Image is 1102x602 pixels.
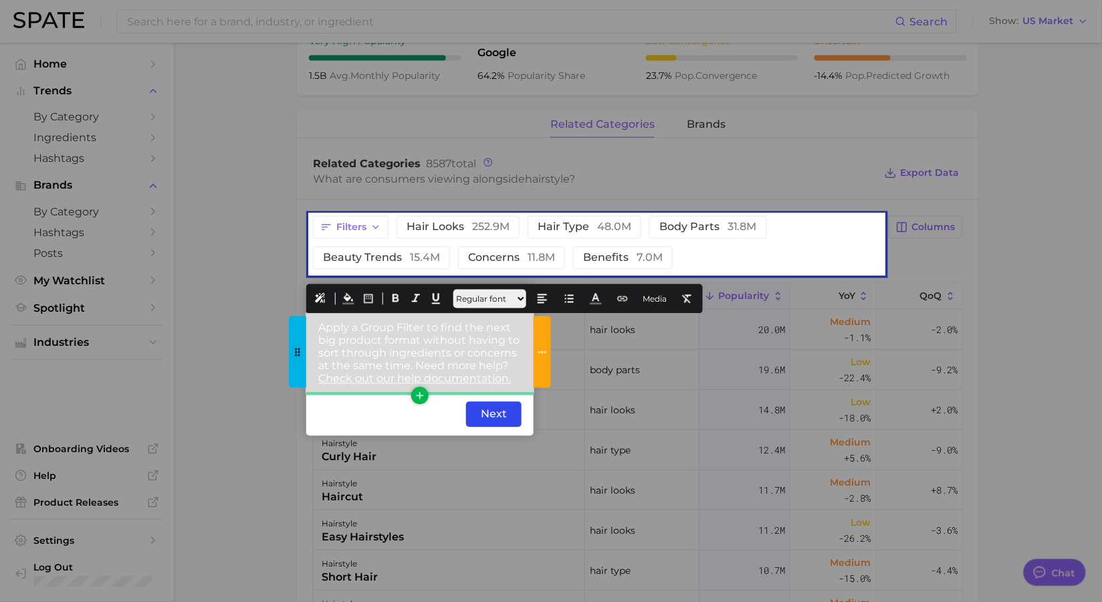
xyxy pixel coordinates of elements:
[583,253,663,264] span: benefits
[728,221,757,233] span: 31.8m
[336,222,366,233] span: Filters
[472,221,510,233] span: 252.9m
[468,253,555,264] span: concerns
[528,252,555,264] span: 11.8m
[637,252,663,264] span: 7.0m
[659,222,757,233] span: body parts
[410,252,440,264] span: 15.4m
[313,216,389,239] button: Filters
[538,222,631,233] span: hair type
[407,222,510,233] span: hair looks
[323,253,440,264] span: beauty trends
[597,221,631,233] span: 48.0m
